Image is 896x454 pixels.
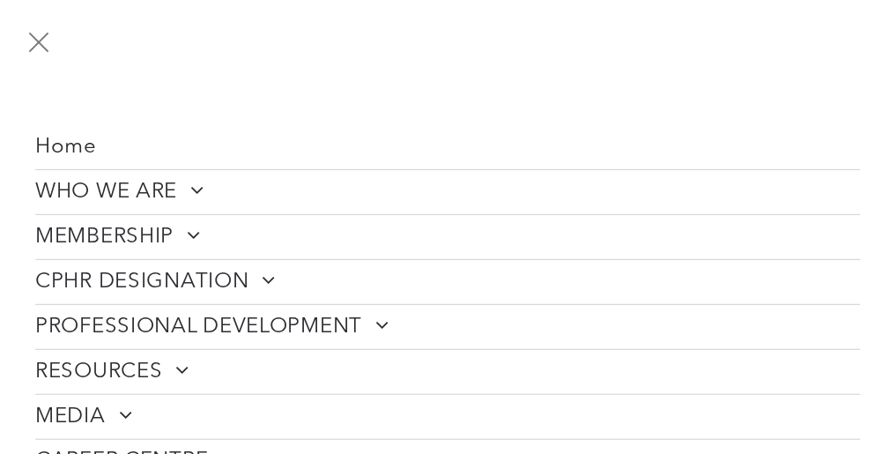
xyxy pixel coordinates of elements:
a: Home [35,126,861,169]
button: menu [16,19,62,65]
a: PROFESSIONAL DEVELOPMENT [35,305,861,349]
span: PROFESSIONAL DEVELOPMENT [35,314,389,340]
a: RESOURCES [35,350,861,394]
a: MEDIA [35,395,861,439]
a: WHO WE ARE [35,170,861,214]
a: MEMBERSHIP [35,215,861,259]
a: CPHR DESIGNATION [35,260,861,304]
